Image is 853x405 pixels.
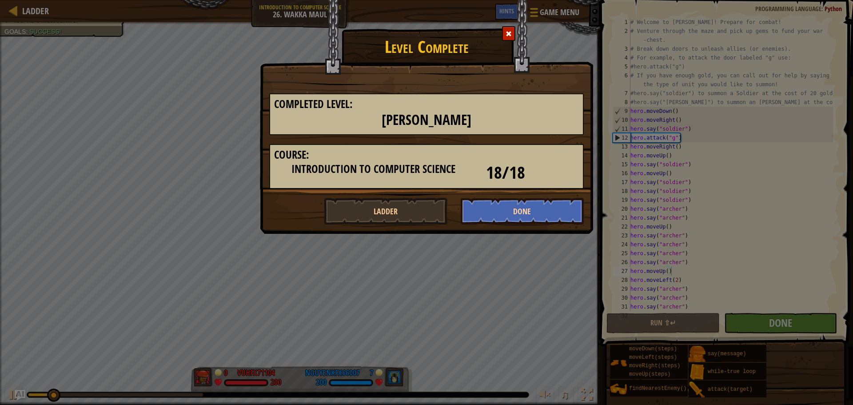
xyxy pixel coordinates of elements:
h3: Introduction to Computer Science [274,163,473,175]
h2: [PERSON_NAME] [274,112,579,128]
h3: Completed Level: [274,98,579,110]
h3: Course: [274,149,579,161]
span: 18/18 [486,160,525,184]
button: Ladder [324,198,447,225]
h1: Level Complete [260,33,593,56]
button: Done [461,198,584,225]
